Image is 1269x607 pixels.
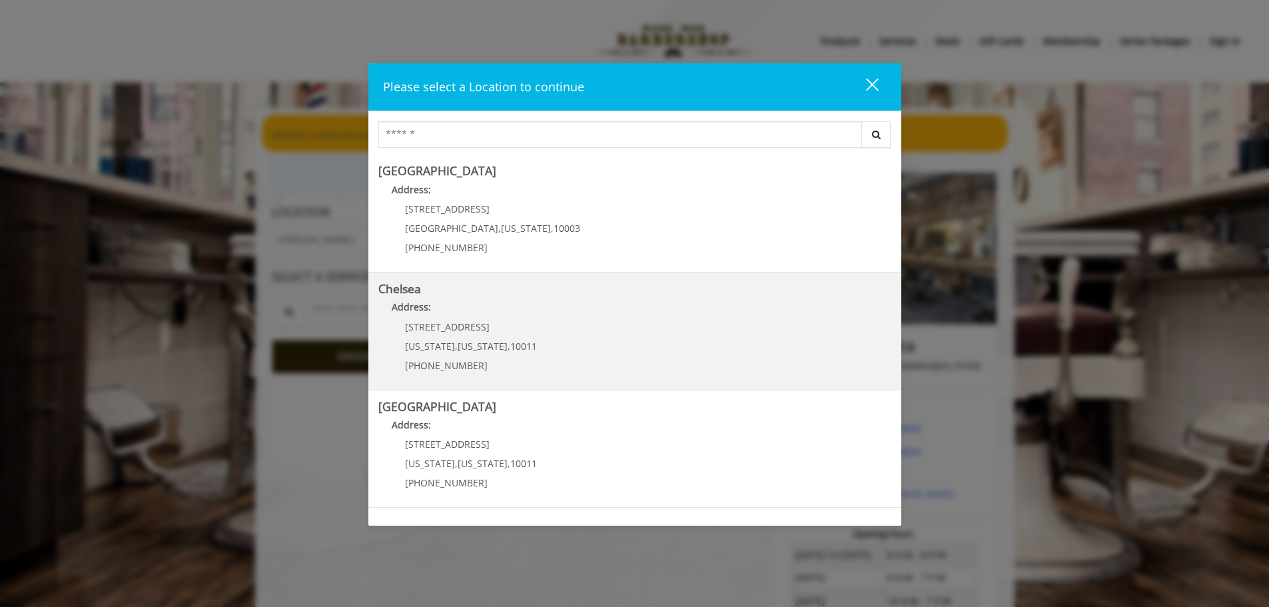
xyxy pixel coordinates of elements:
input: Search Center [378,121,862,148]
b: [GEOGRAPHIC_DATA] [378,398,496,414]
gu-sc-dial: Click to Connect 2125981840 [405,241,488,254]
b: Address: [392,301,431,313]
span: , [508,457,510,470]
span: [US_STATE] [405,457,455,470]
span: [US_STATE] [458,340,508,352]
span: Please select a Location to continue [383,79,584,95]
span: [US_STATE] [501,222,551,235]
span: [US_STATE] [405,340,455,352]
button: close dialog [841,73,887,101]
span: 10011 [510,340,537,352]
span: [US_STATE] [458,457,508,470]
i: Search button [869,130,884,139]
span: , [455,457,458,470]
span: [GEOGRAPHIC_DATA] [405,222,498,235]
span: , [498,222,501,235]
span: , [508,340,510,352]
b: [GEOGRAPHIC_DATA] [378,163,496,179]
span: 10003 [554,222,580,235]
div: Center Select [378,121,891,155]
span: , [455,340,458,352]
span: 10011 [510,457,537,470]
span: , [551,222,554,235]
span: [STREET_ADDRESS] [405,320,490,333]
div: close dialog [851,77,877,97]
b: Address: [392,418,431,431]
b: Address: [392,183,431,196]
gu-sc-dial: Click to Connect 6468500041 [405,476,488,489]
b: Chelsea [378,281,421,297]
b: Flatiron [378,516,420,532]
gu-sc-dial: Click to Connect 9176393902 [405,359,488,372]
span: [STREET_ADDRESS] [405,438,490,450]
span: [STREET_ADDRESS] [405,203,490,215]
